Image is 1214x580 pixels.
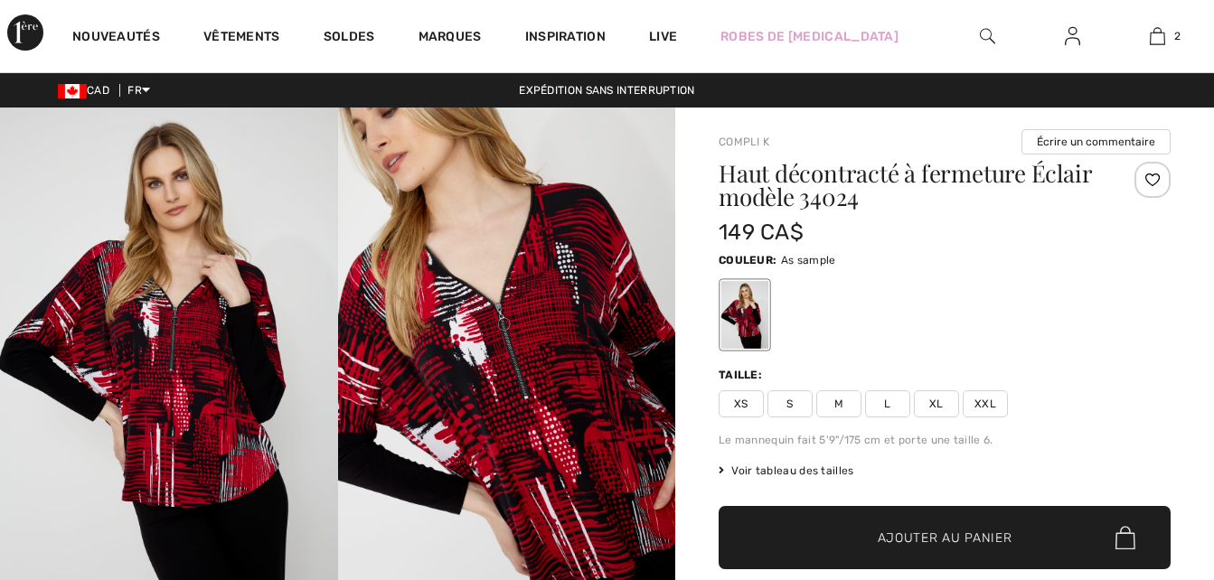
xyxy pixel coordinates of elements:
[719,162,1096,209] h1: Haut décontracté à fermeture Éclair modèle 34024
[58,84,87,98] img: Canadian Dollar
[719,220,804,245] span: 149 CA$
[719,254,776,267] span: Couleur:
[58,84,117,97] span: CAD
[878,529,1012,547] span: Ajouter au panier
[324,29,375,48] a: Soldes
[1115,526,1135,549] img: Bag.svg
[719,367,766,383] div: Taille:
[72,29,160,48] a: Nouveautés
[1065,25,1080,47] img: Mes infos
[719,390,764,417] span: XS
[781,254,836,267] span: As sample
[719,506,1171,569] button: Ajouter au panier
[1174,28,1181,44] span: 2
[1115,25,1199,47] a: 2
[767,390,813,417] span: S
[127,84,150,97] span: FR
[720,27,899,46] a: Robes de [MEDICAL_DATA]
[7,14,43,51] img: 1ère Avenue
[914,390,959,417] span: XL
[719,463,854,479] span: Voir tableau des tailles
[865,390,910,417] span: L
[816,390,861,417] span: M
[1099,444,1196,490] iframe: Ouvre un widget dans lequel vous pouvez chatter avec l’un de nos agents
[525,29,606,48] span: Inspiration
[980,25,995,47] img: recherche
[1050,25,1095,48] a: Se connecter
[721,281,768,349] div: As sample
[419,29,482,48] a: Marques
[1021,129,1171,154] button: Écrire un commentaire
[1150,25,1165,47] img: Mon panier
[203,29,280,48] a: Vêtements
[963,390,1008,417] span: XXL
[649,27,677,46] a: Live
[719,432,1171,448] div: Le mannequin fait 5'9"/175 cm et porte une taille 6.
[719,136,769,148] a: Compli K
